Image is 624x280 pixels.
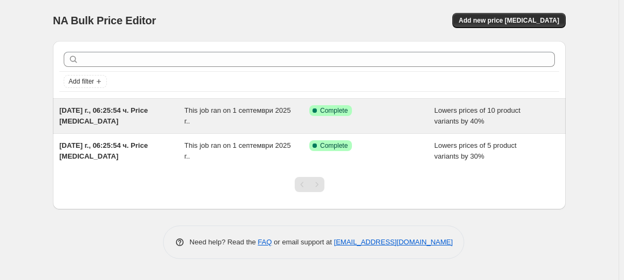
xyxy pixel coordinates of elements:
span: This job ran on 1 септември 2025 г.. [185,141,291,160]
span: Lowers prices of 10 product variants by 40% [435,106,521,125]
span: Complete [320,106,348,115]
button: Add filter [64,75,107,88]
span: Need help? Read the [189,238,258,246]
a: FAQ [258,238,272,246]
span: Complete [320,141,348,150]
span: Lowers prices of 5 product variants by 30% [435,141,517,160]
span: [DATE] г., 06:25:54 ч. Price [MEDICAL_DATA] [59,106,148,125]
nav: Pagination [295,177,324,192]
span: NA Bulk Price Editor [53,15,156,26]
span: This job ran on 1 септември 2025 г.. [185,106,291,125]
button: Add new price [MEDICAL_DATA] [452,13,566,28]
span: or email support at [272,238,334,246]
span: [DATE] г., 06:25:54 ч. Price [MEDICAL_DATA] [59,141,148,160]
a: [EMAIL_ADDRESS][DOMAIN_NAME] [334,238,453,246]
span: Add new price [MEDICAL_DATA] [459,16,559,25]
span: Add filter [69,77,94,86]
